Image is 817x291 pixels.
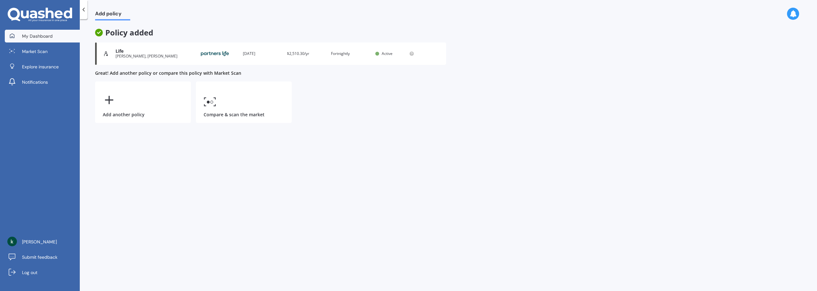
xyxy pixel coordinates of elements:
a: Submit feedback [5,251,80,264]
img: AGNmyxYsaM8tGTx6bJ8oZqks_7VN0z2FyJRUw2dgwzar=s96-c [7,237,17,246]
span: Log out [22,269,37,276]
a: Explore insurance [5,60,80,73]
span: Market Scan [22,48,48,55]
div: Fortnightly [331,50,370,57]
div: Add another policy [95,81,191,123]
span: Active [382,51,393,56]
div: [PERSON_NAME], [PERSON_NAME] [116,54,194,58]
span: [PERSON_NAME] [22,239,57,245]
span: Add policy [95,11,130,19]
a: Notifications [5,76,80,88]
div: Life [116,49,194,54]
span: Policy added [95,28,446,37]
a: Market Scan [5,45,80,58]
img: Partners Life [199,48,231,60]
a: [PERSON_NAME] [5,235,80,248]
div: [DATE] [243,50,282,57]
a: Log out [5,266,80,279]
a: Compare & scan the market [196,81,292,123]
span: Submit feedback [22,254,57,260]
b: Great! Add another policy or compare this policy with Market Scan [95,70,241,76]
a: My Dashboard [5,30,80,42]
span: Notifications [22,79,48,85]
span: $2,510.30/yr [287,51,309,56]
span: Explore insurance [22,64,59,70]
span: My Dashboard [22,33,53,39]
img: Life [103,50,109,57]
